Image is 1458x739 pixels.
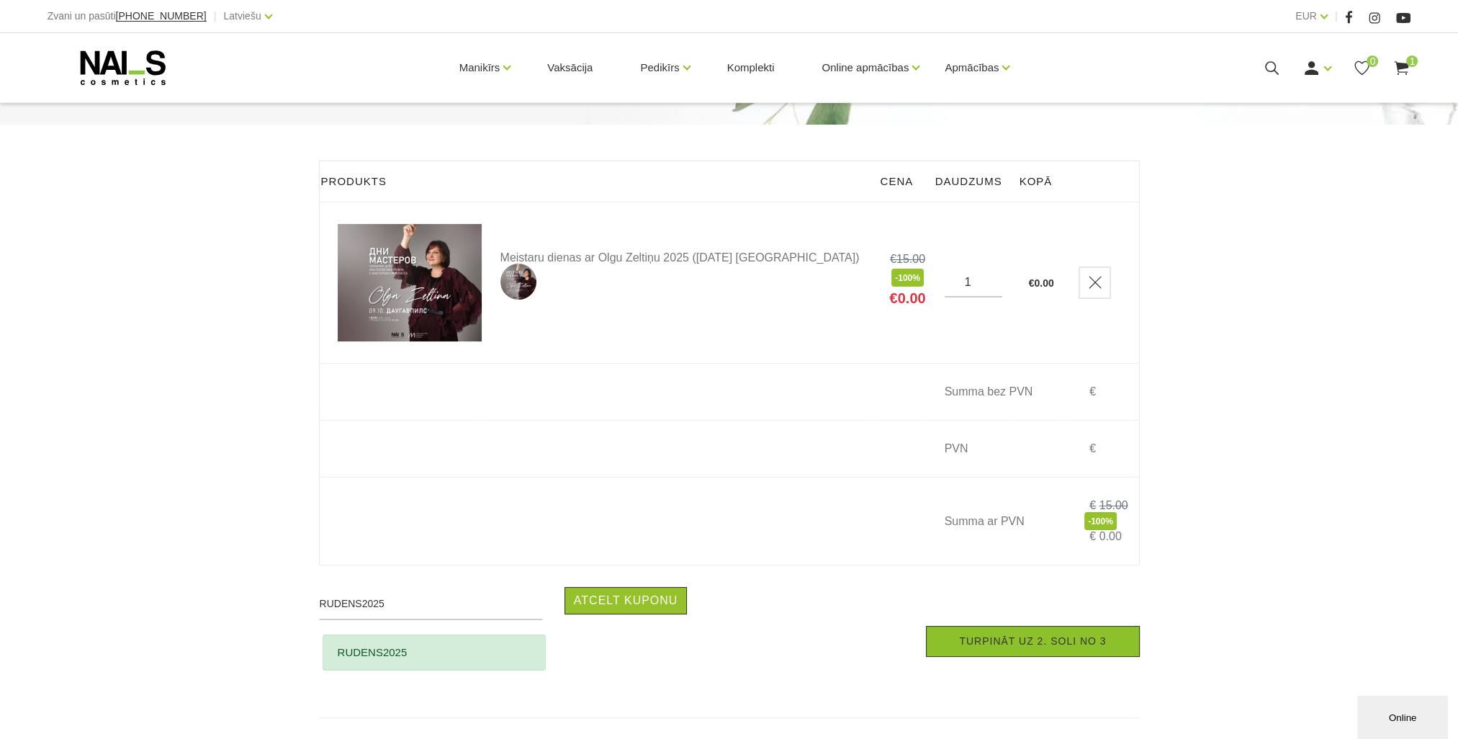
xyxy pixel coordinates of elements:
[1084,512,1116,530] span: -100%
[1099,530,1122,542] span: 0.00
[1089,442,1096,454] span: €
[1335,7,1338,25] span: |
[1089,385,1096,398] span: €
[500,264,536,300] img: <p data-end="193" data-start="97">✨ <strong data-end="139" data-start="99">Meistaru dienas ar Olg...
[890,253,925,265] s: €15.00
[1034,277,1053,289] span: 0.00
[1406,55,1418,67] span: 1
[945,39,999,97] a: Apmācības
[214,7,217,25] span: |
[1367,55,1378,67] span: 0
[1011,161,1061,202] th: Kopā
[1029,277,1035,289] span: €
[889,290,925,307] span: €0.00
[822,39,909,97] a: Online apmācības
[319,161,871,202] th: Produkts
[871,161,926,202] th: Cena
[116,11,207,22] a: [PHONE_NUMBER]
[927,478,1061,565] td: Summa ar PVN
[48,7,207,25] div: Zvani un pasūti
[500,252,871,300] a: Meistaru dienas ar Olgu Zeltiņu 2025 ([DATE] [GEOGRAPHIC_DATA])
[564,587,688,614] button: Atcelt kuponu
[1089,499,1096,511] s: €
[1357,693,1451,739] iframe: chat widget
[536,33,604,102] a: Vaksācija
[640,39,679,97] a: Pedikīrs
[224,7,261,24] a: Latviešu
[338,224,482,341] img: Meistaru dienas ar Olgu Zeltiņu 2025 (09.10.25 Daugavpils)
[927,421,1061,478] td: PVN
[891,269,923,287] span: -100%
[716,33,786,102] a: Komplekti
[1295,7,1317,24] a: EUR
[1099,499,1128,511] s: 15.00
[927,364,1061,421] td: Summa bez PVN
[1392,59,1410,77] a: 1
[1089,530,1096,542] span: €
[116,10,207,22] span: [PHONE_NUMBER]
[323,635,546,671] div: RUDENS2025
[1079,267,1111,299] a: Delete
[459,39,500,97] a: Manikīrs
[927,161,1011,202] th: Daudzums
[1353,59,1371,77] a: 0
[926,626,1139,657] a: Turpināt uz 2. soli no 3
